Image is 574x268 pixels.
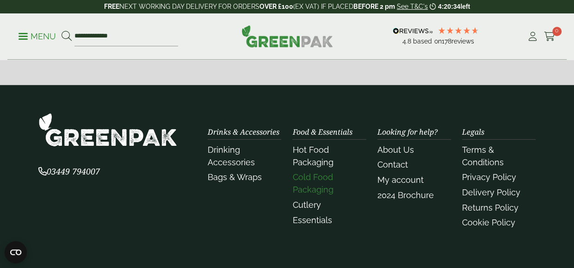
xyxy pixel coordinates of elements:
i: Cart [544,32,555,41]
span: 0 [552,27,562,36]
i: My Account [527,32,538,41]
a: Privacy Policy [462,172,516,182]
a: Drinking Accessories [208,145,255,167]
a: Menu [19,31,56,40]
a: Cookie Policy [462,218,515,227]
strong: FREE [104,3,119,10]
a: Cutlery [292,200,321,210]
div: 4.78 Stars [438,26,479,35]
span: left [460,3,470,10]
img: REVIEWS.io [393,28,433,34]
a: Hot Food Packaging [292,145,333,167]
span: Based on [413,37,441,45]
a: Bags & Wraps [208,172,262,182]
a: Returns Policy [462,203,518,212]
a: 2024 Brochure [377,190,434,200]
button: Open CMP widget [5,241,27,263]
span: 4.8 [402,37,413,45]
a: See T&C's [397,3,428,10]
a: Essentials [292,215,332,225]
span: reviews [451,37,474,45]
a: Terms & Conditions [462,145,504,167]
p: Menu [19,31,56,42]
span: 4:20:34 [438,3,460,10]
a: My account [377,175,424,185]
span: 03449 794007 [38,166,100,177]
a: 0 [544,30,555,44]
a: 03449 794007 [38,168,100,176]
img: GreenPak Supplies [38,113,177,147]
strong: BEFORE 2 pm [353,3,395,10]
a: About Us [377,145,414,155]
strong: OVER £100 [259,3,293,10]
img: GreenPak Supplies [241,25,333,47]
a: Cold Food Packaging [292,172,333,194]
span: 178 [441,37,451,45]
a: Delivery Policy [462,187,520,197]
a: Contact [377,160,408,169]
